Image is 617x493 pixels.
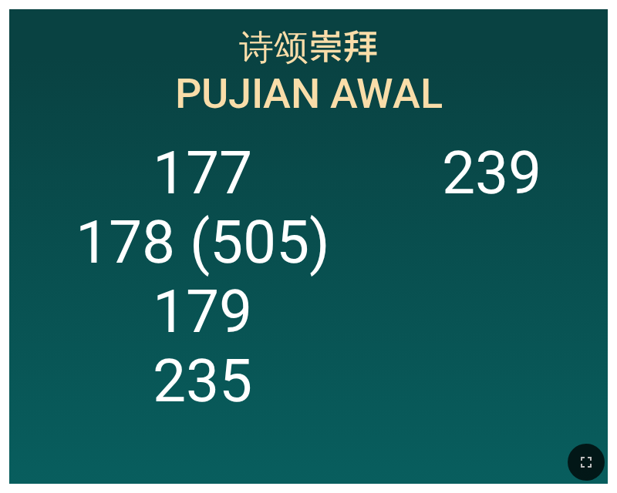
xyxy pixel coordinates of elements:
li: 178 (505) [76,208,330,277]
li: 239 [442,139,541,208]
span: 诗颂崇拜 [239,19,378,71]
li: 179 [153,277,252,347]
li: 235 [153,347,252,416]
li: 177 [153,139,252,208]
span: Pujian Awal [175,69,443,118]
